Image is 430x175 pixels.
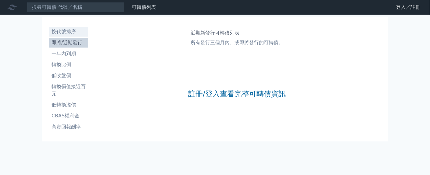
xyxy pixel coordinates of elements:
a: 高賣回報酬率 [49,122,88,132]
li: 高賣回報酬率 [49,123,88,130]
a: 轉換價值接近百元 [49,82,88,99]
li: 轉換價值接近百元 [49,83,88,98]
li: 即將/近期發行 [49,39,88,46]
li: 按代號排序 [49,28,88,35]
a: 可轉債列表 [132,4,156,10]
li: 低轉換溢價 [49,101,88,109]
p: 所有發行三個月內、或即將發行的可轉債。 [191,39,283,46]
li: 低收盤價 [49,72,88,79]
a: 登入／註冊 [391,2,425,12]
li: 轉換比例 [49,61,88,68]
h1: 近期新發行可轉債列表 [191,29,283,37]
li: 一年內到期 [49,50,88,57]
a: 低轉換溢價 [49,100,88,110]
a: 一年內到期 [49,49,88,59]
input: 搜尋可轉債 代號／名稱 [27,2,124,12]
li: CBAS權利金 [49,112,88,120]
a: 轉換比例 [49,60,88,70]
a: 按代號排序 [49,27,88,37]
a: 註冊/登入查看完整可轉債資訊 [188,89,286,99]
a: 即將/近期發行 [49,38,88,48]
a: CBAS權利金 [49,111,88,121]
a: 低收盤價 [49,71,88,80]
